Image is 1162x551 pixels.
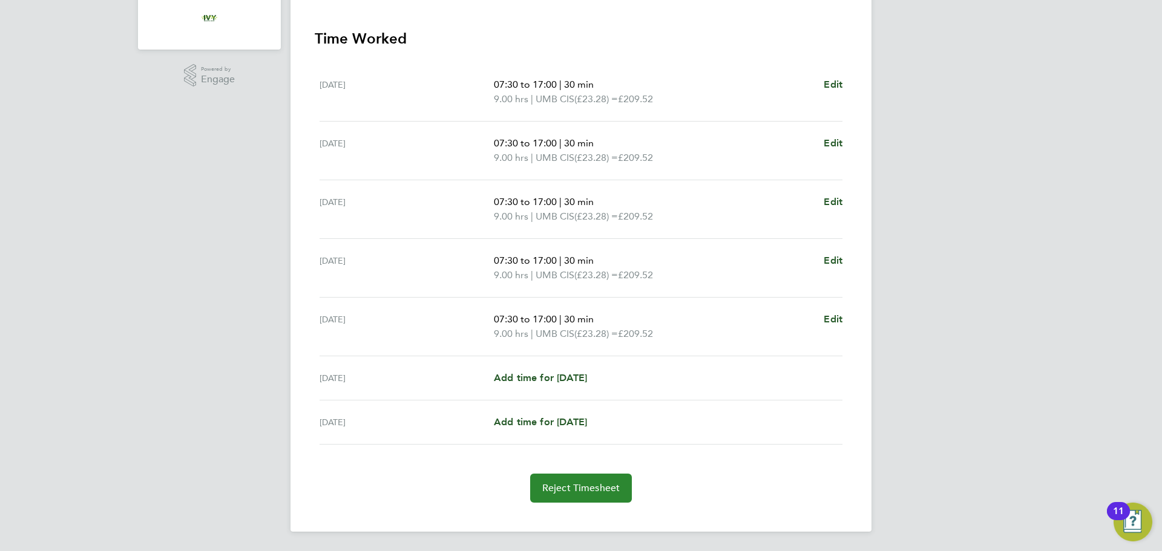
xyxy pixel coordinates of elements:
[542,482,620,494] span: Reject Timesheet
[536,151,574,165] span: UMB CIS
[200,8,219,28] img: ivyresourcegroup-logo-retina.png
[494,371,587,385] a: Add time for [DATE]
[494,152,528,163] span: 9.00 hrs
[574,152,618,163] span: (£23.28) =
[494,137,557,149] span: 07:30 to 17:00
[564,196,594,207] span: 30 min
[824,255,842,266] span: Edit
[574,328,618,339] span: (£23.28) =
[559,79,562,90] span: |
[536,268,574,282] span: UMB CIS
[320,136,494,165] div: [DATE]
[824,253,842,268] a: Edit
[574,210,618,222] span: (£23.28) =
[531,152,533,163] span: |
[536,92,574,106] span: UMB CIS
[201,64,235,74] span: Powered by
[494,196,557,207] span: 07:30 to 17:00
[824,77,842,92] a: Edit
[494,255,557,266] span: 07:30 to 17:00
[618,210,653,222] span: £209.52
[320,195,494,224] div: [DATE]
[494,79,557,90] span: 07:30 to 17:00
[320,312,494,341] div: [DATE]
[564,313,594,325] span: 30 min
[201,74,235,85] span: Engage
[574,93,618,105] span: (£23.28) =
[618,328,653,339] span: £209.52
[824,312,842,327] a: Edit
[494,416,587,428] span: Add time for [DATE]
[618,269,653,281] span: £209.52
[494,328,528,339] span: 9.00 hrs
[824,196,842,207] span: Edit
[824,313,842,325] span: Edit
[531,328,533,339] span: |
[824,137,842,149] span: Edit
[530,474,632,503] button: Reject Timesheet
[320,77,494,106] div: [DATE]
[824,195,842,209] a: Edit
[564,79,594,90] span: 30 min
[536,209,574,224] span: UMB CIS
[494,415,587,429] a: Add time for [DATE]
[184,64,235,87] a: Powered byEngage
[531,210,533,222] span: |
[494,313,557,325] span: 07:30 to 17:00
[320,371,494,385] div: [DATE]
[494,372,587,383] span: Add time for [DATE]
[559,255,562,266] span: |
[618,93,653,105] span: £209.52
[153,8,266,28] a: Go to home page
[494,269,528,281] span: 9.00 hrs
[1114,503,1152,541] button: Open Resource Center, 11 new notifications
[494,93,528,105] span: 9.00 hrs
[618,152,653,163] span: £209.52
[564,255,594,266] span: 30 min
[564,137,594,149] span: 30 min
[536,327,574,341] span: UMB CIS
[315,29,847,48] h3: Time Worked
[1113,511,1124,527] div: 11
[574,269,618,281] span: (£23.28) =
[559,313,562,325] span: |
[824,136,842,151] a: Edit
[559,137,562,149] span: |
[824,79,842,90] span: Edit
[531,269,533,281] span: |
[531,93,533,105] span: |
[494,210,528,222] span: 9.00 hrs
[320,415,494,429] div: [DATE]
[320,253,494,282] div: [DATE]
[559,196,562,207] span: |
